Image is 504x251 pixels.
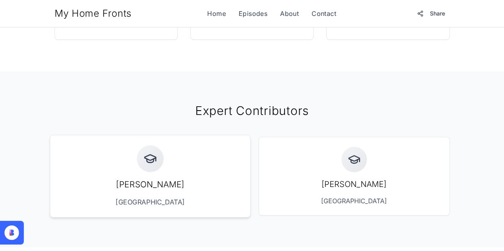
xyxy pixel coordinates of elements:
[412,6,450,21] button: Share
[55,7,131,20] a: My Home Fronts
[60,197,240,207] p: [GEOGRAPHIC_DATA]
[259,137,450,216] a: [PERSON_NAME][GEOGRAPHIC_DATA]
[430,10,445,18] span: Share
[239,9,267,18] a: Episodes
[55,103,450,118] h2: Expert Contributors
[207,9,226,18] a: Home
[60,179,240,190] h3: [PERSON_NAME]
[269,196,440,206] p: [GEOGRAPHIC_DATA]
[280,9,299,18] a: About
[50,135,251,218] a: [PERSON_NAME][GEOGRAPHIC_DATA]
[269,179,440,190] h3: [PERSON_NAME]
[312,9,336,18] a: Contact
